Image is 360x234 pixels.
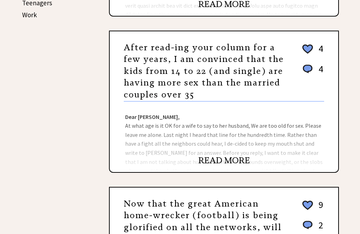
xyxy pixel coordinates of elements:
[198,155,250,166] a: READ MORE
[301,43,314,55] img: heart_outline%202.png
[22,11,37,19] a: Work
[110,102,338,172] div: At what age is it OK for a wife to say to her husband, We are too old for sex. Please leave me al...
[315,63,323,82] td: 4
[301,199,314,211] img: heart_outline%202.png
[315,43,323,62] td: 4
[301,220,314,231] img: message_round%201.png
[301,63,314,75] img: message_round%201.png
[125,113,180,120] strong: Dear [PERSON_NAME],
[315,199,323,219] td: 9
[124,42,284,100] a: After read-ing your column for a few years, I am convinced that the kids from 14 to 22 (and singl...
